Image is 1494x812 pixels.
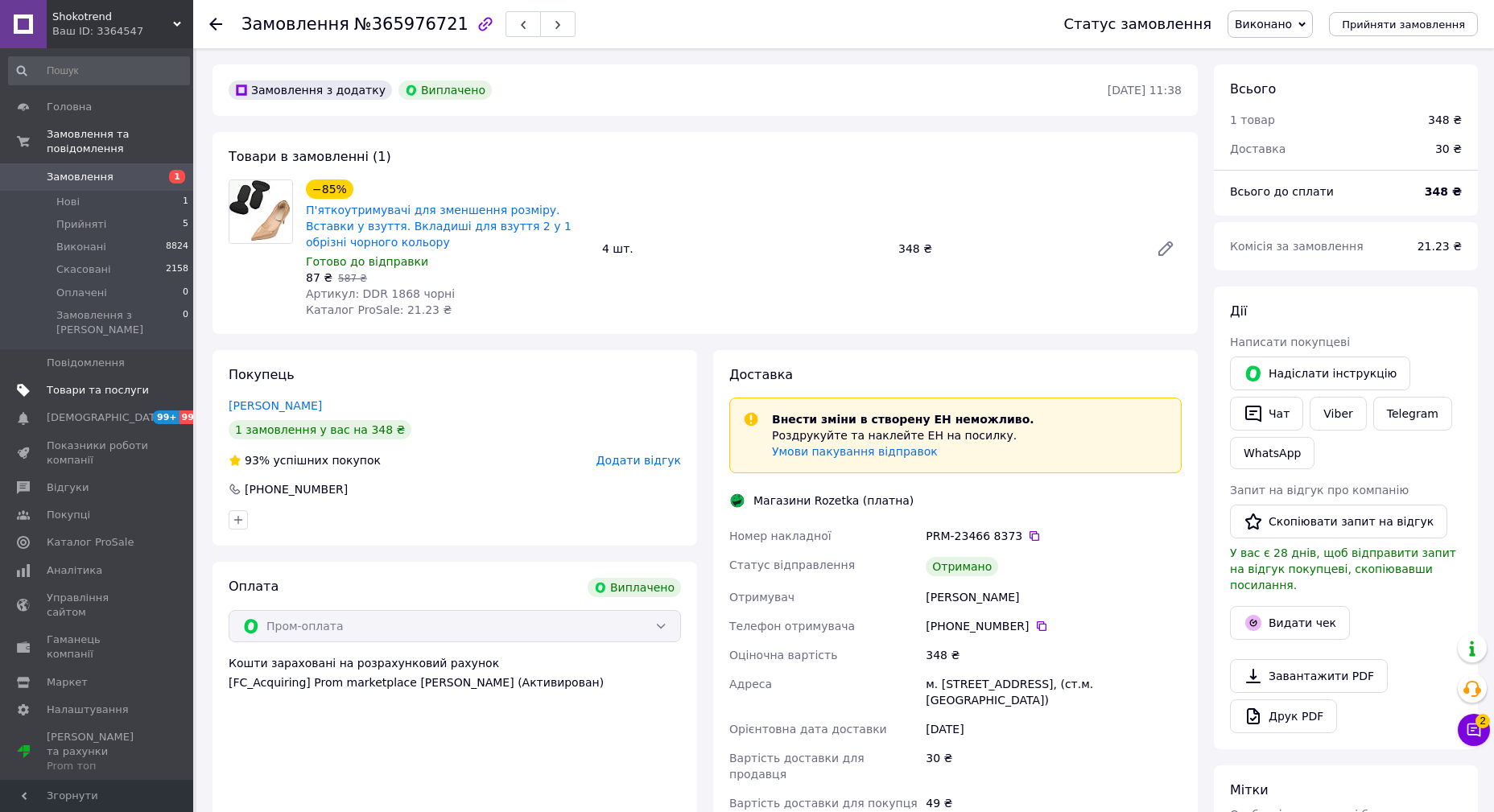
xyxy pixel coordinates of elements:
[47,410,166,425] span: [DEMOGRAPHIC_DATA]
[52,10,173,24] span: Shokotrend
[183,217,188,232] span: 5
[47,100,92,114] span: Головна
[1230,185,1334,198] span: Всього до сплати
[772,445,938,458] a: Умови пакування відправок
[772,413,1034,426] span: Внести зміни в створену ЕН неможливо.
[749,493,918,509] div: Магазини Rozetka (платна)
[729,559,855,571] span: Статус відправлення
[596,454,681,467] span: Додати відгук
[892,237,1143,260] div: 348 ₴
[306,303,452,316] span: Каталог ProSale: 21.23 ₴
[245,454,270,467] span: 93%
[1230,113,1275,126] span: 1 товар
[183,195,188,209] span: 1
[47,480,89,495] span: Відгуки
[1230,142,1286,155] span: Доставка
[1230,336,1350,348] span: Написати покупцеві
[229,674,681,690] div: [FC_Acquiring] Prom marketplace [PERSON_NAME] (Активирован)
[1428,112,1462,128] div: 348 ₴
[47,759,149,773] div: Prom топ
[1475,714,1490,728] span: 2
[47,439,149,468] span: Показники роботи компанії
[47,508,90,522] span: Покупці
[398,80,492,100] div: Виплачено
[180,410,206,424] span: 99+
[56,217,106,232] span: Прийняті
[243,481,349,497] div: [PHONE_NUMBER]
[183,286,188,300] span: 0
[306,271,332,284] span: 87 ₴
[56,308,183,337] span: Замовлення з [PERSON_NAME]
[1230,357,1410,390] button: Надіслати інструкцію
[1230,397,1303,431] button: Чат
[8,56,190,85] input: Пошук
[588,578,681,597] div: Виплачено
[241,14,349,34] span: Замовлення
[729,620,855,633] span: Телефон отримувача
[1230,484,1409,497] span: Запит на відгук про компанію
[1425,185,1462,198] b: 348 ₴
[1108,84,1182,97] time: [DATE] 11:38
[729,530,832,542] span: Номер накладної
[47,703,129,717] span: Налаштування
[772,427,1034,443] p: Роздрукуйте та наклейте ЕН на посилку.
[47,591,149,620] span: Управління сайтом
[729,649,837,662] span: Оціночна вартість
[229,579,279,594] span: Оплата
[729,678,772,690] span: Адреса
[306,255,428,268] span: Готово до відправки
[1230,437,1314,469] a: WhatsApp
[1310,397,1366,431] a: Viber
[1230,303,1247,319] span: Дії
[47,356,125,370] span: Повідомлення
[229,420,411,439] div: 1 замовлення у вас на 348 ₴
[1149,233,1182,265] a: Редагувати
[1230,81,1276,97] span: Всього
[1342,19,1465,31] span: Прийняти замовлення
[1230,659,1388,693] a: Завантажити PDF
[1235,18,1292,31] span: Виконано
[56,262,111,277] span: Скасовані
[1063,16,1211,32] div: Статус замовлення
[47,633,149,662] span: Гаманець компанії
[52,24,193,39] div: Ваш ID: 3364547
[596,237,892,260] div: 4 шт.
[229,149,391,164] span: Товари в замовленні (1)
[922,715,1185,744] div: [DATE]
[922,641,1185,670] div: 348 ₴
[1230,782,1269,798] span: Мітки
[926,618,1182,634] div: [PHONE_NUMBER]
[729,723,887,736] span: Орієнтовна дата доставки
[1230,606,1350,640] button: Видати чек
[729,752,865,781] span: Вартість доставки для продавця
[1230,240,1364,253] span: Комісія за замовлення
[47,383,149,398] span: Товари та послуги
[229,80,392,100] div: Замовлення з додатку
[306,287,455,300] span: Артикул: DDR 1868 чорні
[229,367,295,382] span: Покупець
[229,180,292,243] img: П'яткоутримувачі для зменшення розміру. Вставки у взуття. Вкладиші для взуття 2 у 1 обрізні чорно...
[729,367,793,382] span: Доставка
[1458,714,1490,746] button: Чат з покупцем2
[926,528,1182,544] div: PRM-23466 8373
[47,675,88,690] span: Маркет
[166,240,188,254] span: 8824
[729,591,794,604] span: Отримувач
[56,286,107,300] span: Оплачені
[306,179,353,199] div: −85%
[229,452,381,468] div: успішних покупок
[922,670,1185,715] div: м. [STREET_ADDRESS], (ст.м. [GEOGRAPHIC_DATA])
[729,797,918,810] span: Вартість доставки для покупця
[354,14,468,34] span: №365976721
[47,170,113,184] span: Замовлення
[926,557,998,576] div: Отримано
[1418,240,1462,253] span: 21.23 ₴
[1329,12,1478,36] button: Прийняти замовлення
[47,563,102,578] span: Аналітика
[183,308,188,337] span: 0
[1230,699,1337,733] a: Друк PDF
[922,583,1185,612] div: [PERSON_NAME]
[153,410,180,424] span: 99+
[56,195,80,209] span: Нові
[1230,505,1447,538] button: Скопіювати запит на відгук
